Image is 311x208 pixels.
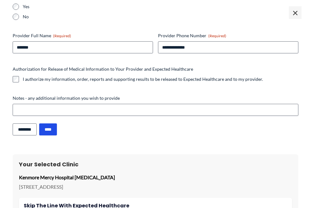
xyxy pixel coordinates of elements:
p: Kenmore Mercy Hospital [MEDICAL_DATA] [19,173,292,182]
span: × [289,6,302,19]
label: Provider Phone Number [158,33,298,39]
span: (Required) [208,33,226,38]
label: Yes [23,3,298,10]
p: [STREET_ADDRESS] [19,182,292,192]
h3: Your Selected Clinic [19,161,292,168]
label: Provider Full Name [13,33,153,39]
label: I authorize my information, order, reports and supporting results to be released to Expected Heal... [23,76,263,82]
span: (Required) [53,33,71,38]
label: Notes - any additional information you wish to provide [13,95,298,101]
label: No [23,14,298,20]
legend: Authorization for Release of Medical Information to Your Provider and Expected Healthcare [13,66,193,72]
